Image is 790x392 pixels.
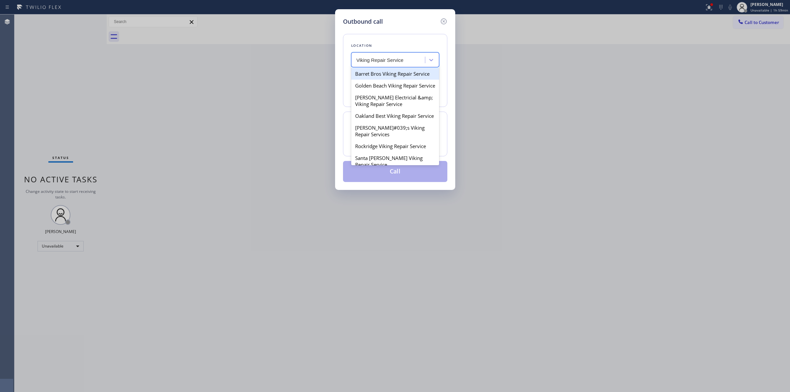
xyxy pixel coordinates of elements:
[351,68,439,80] div: Barret Bros Viking Repair Service
[343,161,447,182] button: Call
[343,17,383,26] h5: Outbound call
[351,122,439,140] div: [PERSON_NAME]#039;s Viking Repair Services
[351,140,439,152] div: Rockridge Viking Repair Service
[351,42,439,49] div: Location
[351,152,439,170] div: Santa [PERSON_NAME] Viking Repair Service
[351,80,439,91] div: Golden Beach Viking Repair Service
[351,91,439,110] div: [PERSON_NAME] Electricial &amp; Viking Repair Service
[351,110,439,122] div: Oakland Best Viking Repair Service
